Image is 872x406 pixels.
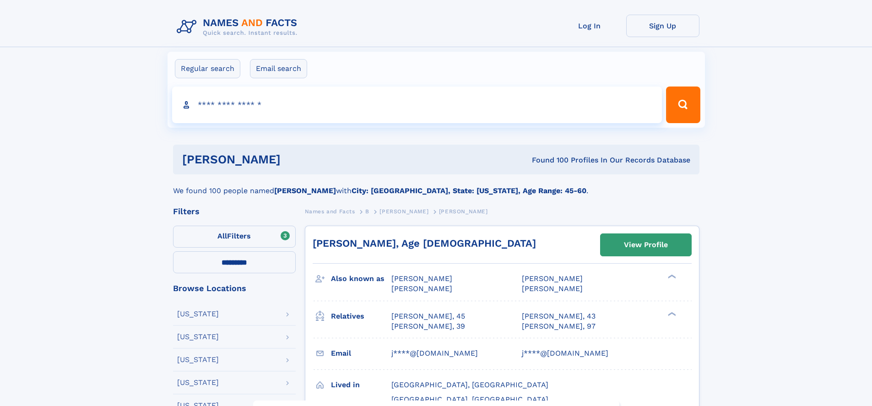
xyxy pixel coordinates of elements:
[177,356,219,363] div: [US_STATE]
[391,284,452,293] span: [PERSON_NAME]
[666,274,677,280] div: ❯
[182,154,406,165] h1: [PERSON_NAME]
[522,321,596,331] a: [PERSON_NAME], 97
[391,311,465,321] a: [PERSON_NAME], 45
[365,208,369,215] span: B
[522,284,583,293] span: [PERSON_NAME]
[331,271,391,287] h3: Also known as
[173,284,296,292] div: Browse Locations
[379,206,428,217] a: [PERSON_NAME]
[522,274,583,283] span: [PERSON_NAME]
[177,333,219,341] div: [US_STATE]
[172,87,662,123] input: search input
[250,59,307,78] label: Email search
[666,87,700,123] button: Search Button
[406,155,690,165] div: Found 100 Profiles In Our Records Database
[391,380,548,389] span: [GEOGRAPHIC_DATA], [GEOGRAPHIC_DATA]
[173,174,699,196] div: We found 100 people named with .
[365,206,369,217] a: B
[391,395,548,404] span: [GEOGRAPHIC_DATA], [GEOGRAPHIC_DATA]
[177,310,219,318] div: [US_STATE]
[173,207,296,216] div: Filters
[177,379,219,386] div: [US_STATE]
[391,274,452,283] span: [PERSON_NAME]
[522,311,596,321] a: [PERSON_NAME], 43
[313,238,536,249] a: [PERSON_NAME], Age [DEMOGRAPHIC_DATA]
[175,59,240,78] label: Regular search
[217,232,227,240] span: All
[274,186,336,195] b: [PERSON_NAME]
[331,346,391,361] h3: Email
[173,226,296,248] label: Filters
[391,321,465,331] a: [PERSON_NAME], 39
[626,15,699,37] a: Sign Up
[624,234,668,255] div: View Profile
[331,377,391,393] h3: Lived in
[666,311,677,317] div: ❯
[352,186,586,195] b: City: [GEOGRAPHIC_DATA], State: [US_STATE], Age Range: 45-60
[331,309,391,324] h3: Relatives
[439,208,488,215] span: [PERSON_NAME]
[173,15,305,39] img: Logo Names and Facts
[305,206,355,217] a: Names and Facts
[553,15,626,37] a: Log In
[601,234,691,256] a: View Profile
[379,208,428,215] span: [PERSON_NAME]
